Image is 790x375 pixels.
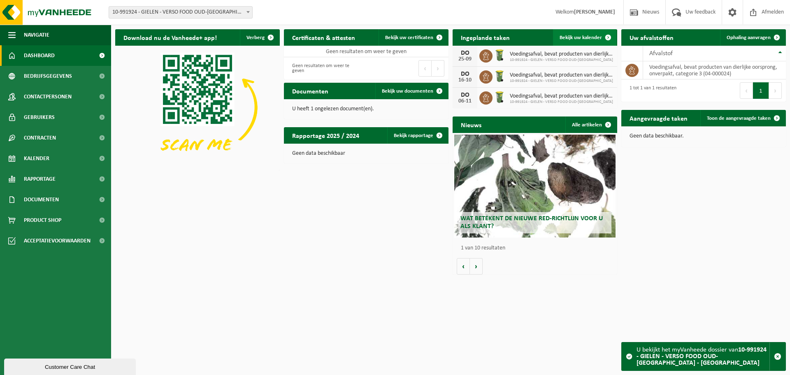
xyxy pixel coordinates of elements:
button: Verberg [240,29,279,46]
button: 1 [753,82,769,99]
span: Voedingsafval, bevat producten van dierlijke oorsprong, onverpakt, categorie 3 [510,51,613,58]
span: Dashboard [24,45,55,66]
span: Verberg [246,35,265,40]
div: U bekijkt het myVanheede dossier van [637,342,769,370]
span: Bekijk uw documenten [382,89,433,94]
h2: Uw afvalstoffen [621,29,682,45]
p: 1 van 10 resultaten [461,245,613,251]
td: voedingsafval, bevat producten van dierlijke oorsprong, onverpakt, categorie 3 (04-000024) [643,61,786,79]
h2: Nieuws [453,116,490,133]
a: Bekijk uw kalender [553,29,616,46]
div: DO [457,92,473,98]
a: Bekijk uw certificaten [379,29,448,46]
button: Volgende [470,258,483,275]
span: Bekijk uw kalender [560,35,602,40]
td: Geen resultaten om weer te geven [284,46,448,57]
span: Acceptatievoorwaarden [24,231,91,251]
p: Geen data beschikbaar. [630,133,778,139]
img: WB-0140-HPE-GN-50 [493,48,507,62]
span: Afvalstof [649,50,673,57]
span: Navigatie [24,25,49,45]
span: Gebruikers [24,107,55,128]
span: Bekijk uw certificaten [385,35,433,40]
a: Wat betekent de nieuwe RED-richtlijn voor u als klant? [454,135,616,238]
div: 16-10 [457,77,473,83]
img: WB-0140-HPE-GN-50 [493,90,507,104]
div: Geen resultaten om weer te geven [288,59,362,77]
span: Documenten [24,189,59,210]
span: Product Shop [24,210,61,231]
div: 1 tot 1 van 1 resultaten [625,82,676,100]
a: Alle artikelen [565,116,616,133]
span: 10-991924 - GIELEN - VERSO FOOD OUD-TURNHOUT - OUD-TURNHOUT [109,6,253,19]
a: Bekijk uw documenten [375,83,448,99]
img: WB-0140-HPE-GN-50 [493,69,507,83]
strong: 10-991924 - GIELEN - VERSO FOOD OUD-[GEOGRAPHIC_DATA] - [GEOGRAPHIC_DATA] [637,347,767,366]
span: 10-991924 - GIELEN - VERSO FOOD OUD-[GEOGRAPHIC_DATA] [510,58,613,63]
h2: Documenten [284,83,337,99]
span: Contactpersonen [24,86,72,107]
span: 10-991924 - GIELEN - VERSO FOOD OUD-[GEOGRAPHIC_DATA] [510,100,613,105]
span: 10-991924 - GIELEN - VERSO FOOD OUD-[GEOGRAPHIC_DATA] [510,79,613,84]
span: Toon de aangevraagde taken [707,116,771,121]
span: Voedingsafval, bevat producten van dierlijke oorsprong, onverpakt, categorie 3 [510,72,613,79]
h2: Rapportage 2025 / 2024 [284,127,367,143]
div: DO [457,50,473,56]
strong: [PERSON_NAME] [574,9,615,15]
h2: Download nu de Vanheede+ app! [115,29,225,45]
a: Toon de aangevraagde taken [700,110,785,126]
button: Vorige [457,258,470,275]
span: Voedingsafval, bevat producten van dierlijke oorsprong, onverpakt, categorie 3 [510,93,613,100]
button: Previous [418,60,432,77]
span: Ophaling aanvragen [727,35,771,40]
img: Download de VHEPlus App [115,46,280,169]
span: Wat betekent de nieuwe RED-richtlijn voor u als klant? [460,215,603,230]
div: 25-09 [457,56,473,62]
span: 10-991924 - GIELEN - VERSO FOOD OUD-TURNHOUT - OUD-TURNHOUT [109,7,252,18]
span: Kalender [24,148,49,169]
button: Previous [740,82,753,99]
h2: Certificaten & attesten [284,29,363,45]
button: Next [769,82,782,99]
p: U heeft 1 ongelezen document(en). [292,106,440,112]
a: Bekijk rapportage [387,127,448,144]
span: Contracten [24,128,56,148]
h2: Aangevraagde taken [621,110,696,126]
div: DO [457,71,473,77]
h2: Ingeplande taken [453,29,518,45]
iframe: chat widget [4,357,137,375]
span: Rapportage [24,169,56,189]
p: Geen data beschikbaar [292,151,440,156]
a: Ophaling aanvragen [720,29,785,46]
span: Bedrijfsgegevens [24,66,72,86]
button: Next [432,60,444,77]
div: 06-11 [457,98,473,104]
